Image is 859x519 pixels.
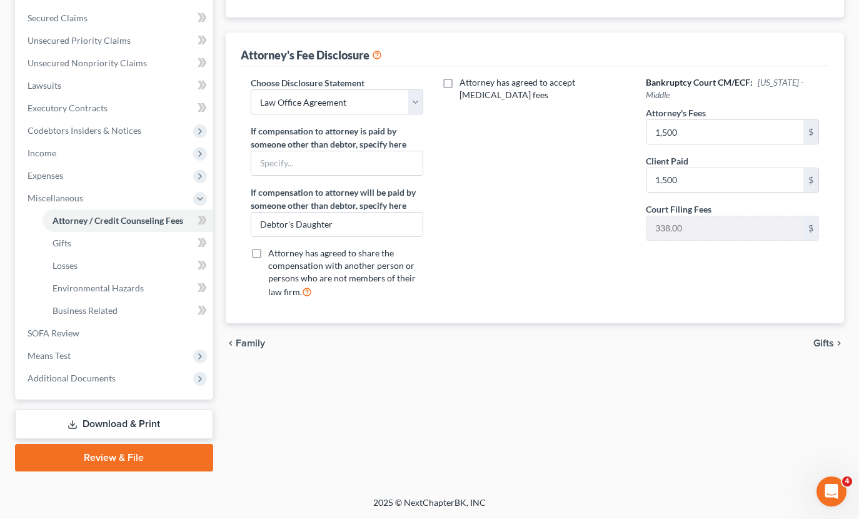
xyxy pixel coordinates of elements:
span: Attorney has agreed to share the compensation with another person or persons who are not members ... [268,248,416,297]
input: 0.00 [646,216,803,240]
a: Unsecured Priority Claims [18,29,213,52]
label: If compensation to attorney is paid by someone other than debtor, specify here [251,124,423,151]
div: $ [803,216,818,240]
span: Lawsuits [28,80,61,91]
span: Gifts [813,338,834,348]
label: If compensation to attorney will be paid by someone other than debtor, specify here [251,186,423,212]
h6: Bankruptcy Court CM/ECF: [646,76,818,101]
label: Choose Disclosure Statement [251,76,364,89]
div: 2025 © NextChapterBK, INC [73,496,786,519]
button: Gifts chevron_right [813,338,844,348]
span: Income [28,148,56,158]
label: Client Paid [646,154,688,168]
a: Losses [43,254,213,277]
div: $ [803,120,818,144]
span: Unsecured Nonpriority Claims [28,58,147,68]
span: Means Test [28,350,71,361]
input: Specify... [251,213,423,236]
span: Family [236,338,265,348]
span: Unsecured Priority Claims [28,35,131,46]
i: chevron_left [226,338,236,348]
span: SOFA Review [28,328,79,338]
span: Environmental Hazards [53,283,144,293]
span: Miscellaneous [28,193,83,203]
span: Attorney / Credit Counseling Fees [53,215,183,226]
label: Attorney's Fees [646,106,706,119]
iframe: Intercom live chat [816,476,846,506]
a: Download & Print [15,410,213,439]
span: Attorney has agreed to accept [MEDICAL_DATA] fees [460,77,575,100]
a: Environmental Hazards [43,277,213,300]
span: Codebtors Insiders & Notices [28,125,141,136]
a: Review & File [15,444,213,471]
input: Specify... [251,151,423,175]
span: Secured Claims [28,13,88,23]
a: Unsecured Nonpriority Claims [18,52,213,74]
i: chevron_right [834,338,844,348]
a: Lawsuits [18,74,213,97]
a: Business Related [43,300,213,322]
span: Executory Contracts [28,103,108,113]
input: 0.00 [646,120,803,144]
a: Attorney / Credit Counseling Fees [43,209,213,232]
div: Attorney's Fee Disclosure [241,48,382,63]
a: Gifts [43,232,213,254]
input: 0.00 [646,168,803,192]
span: Expenses [28,170,63,181]
div: $ [803,168,818,192]
span: Gifts [53,238,71,248]
a: Secured Claims [18,7,213,29]
span: Additional Documents [28,373,116,383]
a: SOFA Review [18,322,213,345]
label: Court Filing Fees [646,203,711,216]
span: Business Related [53,305,118,316]
span: Losses [53,260,78,271]
a: Executory Contracts [18,97,213,119]
button: chevron_left Family [226,338,265,348]
span: 4 [842,476,852,486]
